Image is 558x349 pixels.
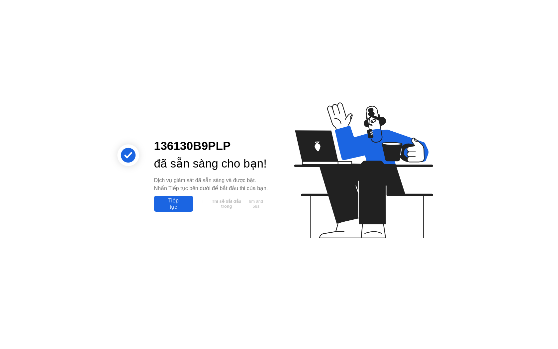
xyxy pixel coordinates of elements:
[154,137,268,155] div: 136130B9PLP
[196,197,268,210] button: Thi sẽ bắt đầu trong9m and 58s
[154,176,268,192] div: Dịch vụ giám sát đã sẵn sàng và được bật. Nhấn Tiếp tục bên dưới để bắt đầu thi của bạn.
[154,196,193,212] button: Tiếp tục
[154,155,268,173] div: đã sẵn sàng cho bạn!
[246,199,266,209] span: 9m and 58s
[156,197,191,210] div: Tiếp tục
